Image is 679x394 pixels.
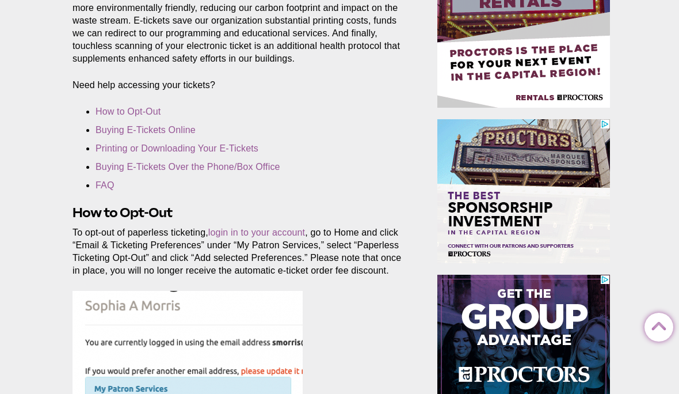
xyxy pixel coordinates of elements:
[96,180,115,190] a: FAQ
[208,228,305,237] a: login in to your account
[73,226,411,277] p: To opt-out of paperless ticketing, , go to Home and click “Email & Ticketing Preferences” under “...
[96,143,258,153] a: Printing or Downloading Your E-Tickets
[437,119,610,263] iframe: Advertisement
[73,79,411,92] p: Need help accessing your tickets?
[73,205,172,220] strong: How to Opt-Out
[644,313,667,336] a: Back to Top
[96,162,280,172] a: Buying E-Tickets Over the Phone/Box Office
[96,107,161,116] a: How to Opt-Out
[96,125,196,135] a: Buying E-Tickets Online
